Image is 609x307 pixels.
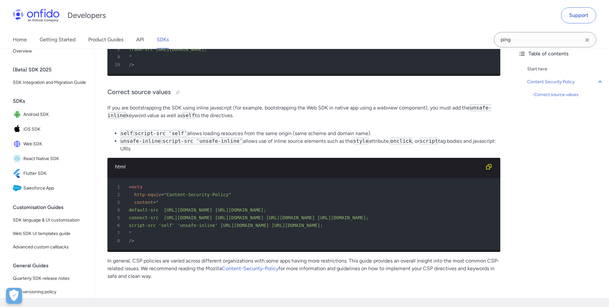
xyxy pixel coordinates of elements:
span: /> [129,238,134,243]
img: IconWeb SDK [13,140,23,149]
span: " [156,200,158,205]
div: - Correct source values [532,91,604,99]
code: unsafe-inline [120,138,161,144]
img: IconReact Native SDK [13,154,23,163]
a: Content Security Policy [527,78,604,86]
span: Android SDK [23,110,87,119]
p: If you are bootstrapping the SDK using inline javascript (for example, bootstrapping the Web SDK ... [107,104,500,119]
button: Open Preferences [6,288,22,304]
a: Getting Started [40,31,75,49]
span: 2 [110,191,124,198]
img: IconSalesforce App [13,184,23,193]
span: " [164,192,167,197]
code: self [120,130,133,137]
span: Advanced custom callbacks [13,243,87,251]
a: -Correct source values [532,91,604,99]
span: Web SDK UI templates guide [13,230,87,238]
svg: Clear search field button [583,36,591,44]
code: script-src 'unsafe-inline' [162,138,243,144]
span: http-equiv [134,192,161,197]
a: IconWeb SDKWeb SDK [10,137,89,151]
code: self [182,112,195,119]
div: Customisation Guides [13,201,92,214]
a: API [136,31,144,49]
img: IconAndroid SDK [13,110,23,119]
code: unsafe-inline [107,104,491,119]
span: Content-Security-Policy [167,192,229,197]
span: 1 [110,183,124,191]
span: 7 [110,229,124,237]
span: 8 [110,45,124,53]
li: : allows loading resources from the same origin (same scheme and domain name). [120,130,500,137]
span: default-src [URL][DOMAIN_NAME] [URL][DOMAIN_NAME]; [129,207,266,213]
a: Product Guides [88,31,123,49]
a: IconSalesforce AppSalesforce App [10,181,89,195]
a: IconFlutter SDKFlutter SDK [10,166,89,181]
span: SDK versioning policy [13,288,87,296]
div: SDKs [13,95,92,108]
h1: Developers [67,10,106,20]
div: Table of contents [518,50,604,58]
a: SDKs [157,31,169,49]
a: Content-Security-Policy [222,265,278,271]
a: Overview [10,45,89,58]
span: 5 [110,214,124,222]
a: Home [13,31,27,49]
div: Cookie Preferences [6,288,22,304]
span: connect-src [URL][DOMAIN_NAME] [URL][DOMAIN_NAME] [URL][DOMAIN_NAME] [URL][DOMAIN_NAME]; [129,215,369,220]
a: SDK language & UI customisation [10,214,89,227]
code: style [353,138,369,144]
div: General Guides [13,259,92,272]
li: : allows use of inline source elements such as the attribute, , or tag bodies and javascript: URIs [120,137,500,153]
span: iOS SDK [23,125,87,134]
span: meta [131,184,142,190]
span: Salesforce App [23,184,87,193]
span: " [129,54,131,60]
span: 8 [110,237,124,245]
span: 4 [110,206,124,214]
span: " [129,230,131,236]
span: " [229,192,231,197]
a: Quarterly SDK release notes [10,272,89,285]
div: html [115,163,482,171]
span: React Native SDK [23,154,87,163]
span: < [129,184,131,190]
span: = [153,200,156,205]
a: Advanced custom callbacks [10,241,89,254]
a: IconAndroid SDKAndroid SDK [10,108,89,122]
code: script-src 'self' [135,130,188,137]
span: content [134,200,153,205]
span: SDK language & UI customisation [13,216,87,224]
a: Web SDK UI templates guide [10,227,89,240]
span: 3 [110,198,124,206]
span: SDK Integration and Migration Guide [13,79,87,86]
span: Quarterly SDK release notes [13,275,87,282]
a: IconiOS SDKiOS SDK [10,122,89,136]
span: frame-src [URL][DOMAIN_NAME]; [129,47,207,52]
code: script [419,138,438,144]
input: Onfido search input field [494,32,596,47]
code: onclick [390,138,412,144]
a: Support [561,7,596,23]
img: IconiOS SDK [13,125,23,134]
img: IconFlutter SDK [13,169,23,178]
div: (Beta) SDK 2025 [13,63,92,76]
span: 9 [110,53,124,61]
span: script-src 'self' 'unsafe-inline' [URL][DOMAIN_NAME] [URL][DOMAIN_NAME]; [129,223,323,228]
span: 6 [110,222,124,229]
p: In general, CSP policies are varied across different organizations with some apps having more res... [107,257,500,280]
span: Flutter SDK [23,169,87,178]
button: Copy code snippet button [482,160,495,173]
span: /> [129,62,134,67]
span: Web SDK [23,140,87,149]
img: Onfido Logo [13,9,59,22]
a: SDK Integration and Migration Guide [10,76,89,89]
span: = [161,192,164,197]
h3: Correct source values [107,87,500,98]
a: Start here [527,65,604,73]
span: 10 [110,61,124,69]
a: IconReact Native SDKReact Native SDK [10,152,89,166]
a: SDK versioning policy [10,286,89,298]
